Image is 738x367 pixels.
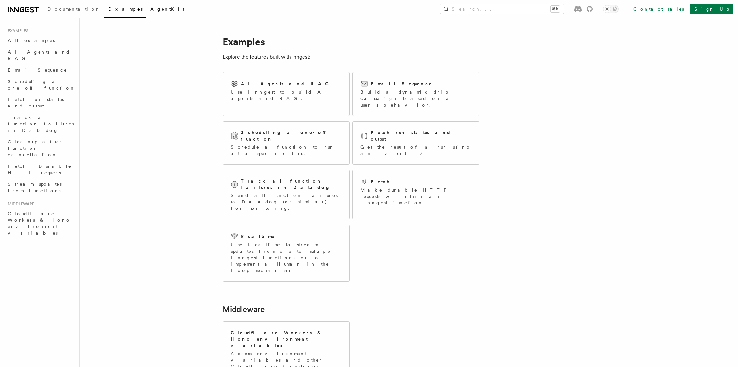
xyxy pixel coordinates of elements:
[5,160,75,178] a: Fetch: Durable HTTP requests
[108,6,143,12] span: Examples
[241,129,342,142] h2: Scheduling a one-off function
[8,67,67,73] span: Email Sequence
[352,121,479,165] a: Fetch run status and outputGet the result of a run using an Event ID.
[551,6,560,12] kbd: ⌘K
[603,5,619,13] button: Toggle dark mode
[231,242,342,274] p: Use Realtime to stream updates from one to multiple Inngest functions or to implement a Human in ...
[5,201,34,207] span: Middleware
[360,89,471,108] p: Build a dynamic drip campaign based on a user's behavior.
[8,49,70,61] span: AI Agents and RAG
[5,28,28,33] span: Examples
[8,115,74,133] span: Track all function failures in Datadog
[231,89,342,102] p: Use Inngest to build AI agents and RAG.
[352,170,479,219] a: FetchMake durable HTTP requests within an Inngest function.
[223,225,350,282] a: RealtimeUse Realtime to stream updates from one to multiple Inngest functions or to implement a H...
[231,329,342,349] h2: Cloudflare Workers & Hono environment variables
[5,76,75,94] a: Scheduling a one-off function
[44,2,104,17] a: Documentation
[8,164,72,175] span: Fetch: Durable HTTP requests
[440,4,564,14] button: Search...⌘K
[241,233,275,240] h2: Realtime
[371,81,433,87] h2: Email Sequence
[48,6,101,12] span: Documentation
[231,144,342,157] p: Schedule a function to run at a specific time.
[223,170,350,219] a: Track all function failures in DatadogSend all function failures to Datadog (or similar) for moni...
[223,72,350,116] a: AI Agents and RAGUse Inngest to build AI agents and RAG.
[8,182,62,193] span: Stream updates from functions
[5,136,75,160] a: Cleanup after function cancellation
[223,36,479,47] h1: Examples
[5,178,75,196] a: Stream updates from functions
[241,81,332,87] h2: AI Agents and RAG
[104,2,146,18] a: Examples
[231,192,342,211] p: Send all function failures to Datadog (or similar) for monitoring.
[360,144,471,157] p: Get the result of a run using an Event ID.
[5,112,75,136] a: Track all function failures in Datadog
[8,38,55,43] span: All examples
[241,178,342,191] h2: Track all function failures in Datadog
[5,46,75,64] a: AI Agents and RAG
[5,208,75,239] a: Cloudflare Workers & Hono environment variables
[5,64,75,76] a: Email Sequence
[223,53,479,62] p: Explore the features built with Inngest:
[371,178,390,185] h2: Fetch
[223,121,350,165] a: Scheduling a one-off functionSchedule a function to run at a specific time.
[223,305,265,314] a: Middleware
[8,79,75,90] span: Scheduling a one-off function
[150,6,184,12] span: AgentKit
[360,187,471,206] p: Make durable HTTP requests within an Inngest function.
[629,4,688,14] a: Contact sales
[5,35,75,46] a: All examples
[371,129,471,142] h2: Fetch run status and output
[352,72,479,116] a: Email SequenceBuild a dynamic drip campaign based on a user's behavior.
[146,2,188,17] a: AgentKit
[8,139,63,157] span: Cleanup after function cancellation
[8,211,71,235] span: Cloudflare Workers & Hono environment variables
[8,97,64,108] span: Fetch run status and output
[690,4,733,14] a: Sign Up
[5,94,75,112] a: Fetch run status and output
